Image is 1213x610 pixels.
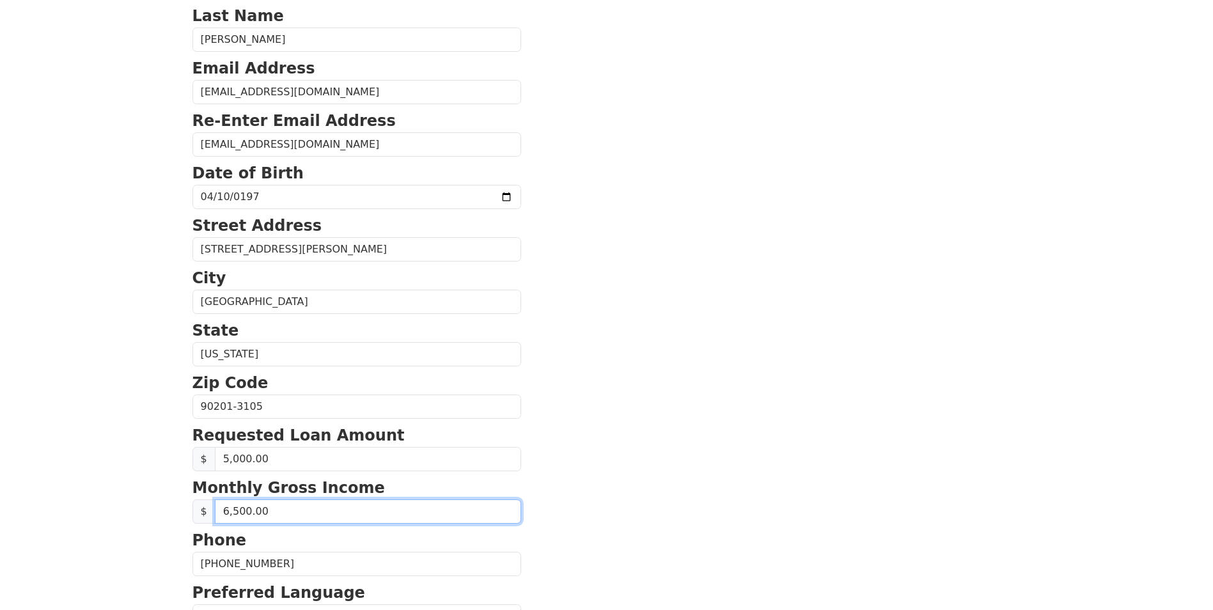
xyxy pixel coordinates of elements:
[192,531,247,549] strong: Phone
[192,499,215,524] span: $
[192,426,405,444] strong: Requested Loan Amount
[192,7,284,25] strong: Last Name
[192,237,521,262] input: Street Address
[192,374,269,392] strong: Zip Code
[215,447,521,471] input: Requested Loan Amount
[192,290,521,314] input: City
[192,584,365,602] strong: Preferred Language
[192,132,521,157] input: Re-Enter Email Address
[192,269,226,287] strong: City
[192,552,521,576] input: Phone
[215,499,521,524] input: 0.00
[192,217,322,235] strong: Street Address
[192,447,215,471] span: $
[192,476,521,499] p: Monthly Gross Income
[192,27,521,52] input: Last Name
[192,80,521,104] input: Email Address
[192,112,396,130] strong: Re-Enter Email Address
[192,322,239,340] strong: State
[192,59,315,77] strong: Email Address
[192,395,521,419] input: Zip Code
[192,164,304,182] strong: Date of Birth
